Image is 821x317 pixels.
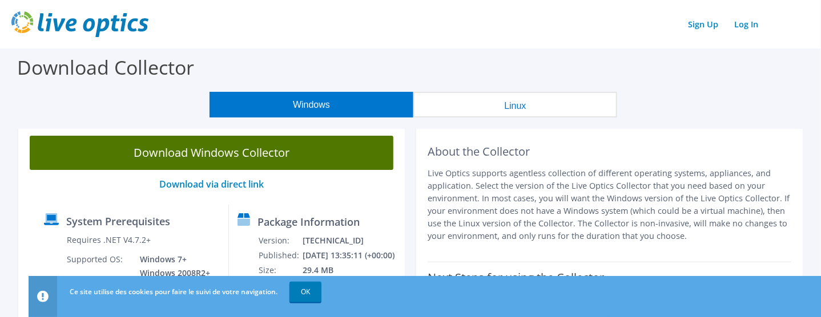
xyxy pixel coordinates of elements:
label: Requires .NET V4.7.2+ [67,234,151,246]
label: Package Information [257,216,360,227]
td: 29.4 MB [302,263,400,278]
td: Windows 7+ Windows 2008R2+ [131,252,212,281]
td: Published: [258,248,302,263]
td: [DATE] 13:35:11 (+00:00) [302,248,400,263]
h2: About the Collector [428,145,791,158]
span: Ce site utilise des cookies pour faire le suivi de votre navigation. [70,287,277,296]
label: System Prerequisites [66,216,170,227]
a: Log In [729,16,764,32]
td: [TECHNICAL_ID] [302,233,400,248]
button: Windows [210,92,413,117]
a: OK [289,282,321,302]
img: live_optics_svg.svg [11,11,148,37]
td: Version: [258,233,302,248]
td: Supported OS: [66,252,131,281]
td: Size: [258,263,302,278]
a: Download Windows Collector [30,136,393,170]
label: Next Steps for using the Collector [428,271,604,285]
p: Live Optics supports agentless collection of different operating systems, appliances, and applica... [428,167,791,242]
a: Sign Up [682,16,724,32]
button: Linux [413,92,617,117]
a: Download via direct link [159,178,264,190]
label: Download Collector [17,54,194,80]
